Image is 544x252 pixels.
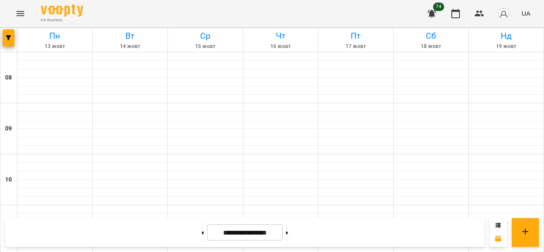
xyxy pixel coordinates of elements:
h6: 17 жовт [320,42,392,51]
h6: 19 жовт [470,42,542,51]
h6: Сб [395,29,467,42]
span: For Business [41,17,83,23]
span: 74 [433,3,444,11]
h6: 08 [5,73,12,82]
h6: 14 жовт [94,42,166,51]
h6: 18 жовт [395,42,467,51]
h6: Ср [169,29,241,42]
h6: 15 жовт [169,42,241,51]
h6: Вт [94,29,166,42]
h6: Нд [470,29,542,42]
button: Menu [10,3,31,24]
h6: Пн [19,29,91,42]
h6: 09 [5,124,12,133]
span: UA [521,9,530,18]
button: UA [518,6,534,21]
img: avatar_s.png [498,8,510,20]
h6: 16 жовт [244,42,317,51]
h6: Пт [320,29,392,42]
h6: 10 [5,175,12,184]
h6: Чт [244,29,317,42]
h6: 13 жовт [19,42,91,51]
img: Voopty Logo [41,4,83,17]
